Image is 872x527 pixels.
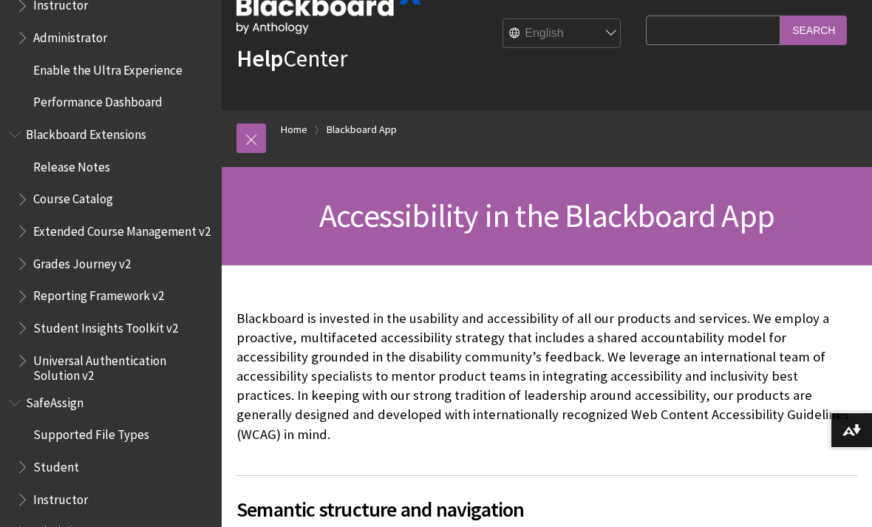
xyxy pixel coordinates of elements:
span: Performance Dashboard [33,90,163,110]
span: Release Notes [33,154,110,174]
p: Blackboard is invested in the usability and accessibility of all our products and services. We em... [236,309,857,444]
span: SafeAssign [26,390,84,410]
span: Reporting Framework v2 [33,284,164,304]
span: Student Insights Toolkit v2 [33,316,178,336]
span: Extended Course Management v2 [33,219,211,239]
strong: Help [236,44,283,73]
span: Student [33,455,79,475]
span: Grades Journey v2 [33,251,131,271]
select: Site Language Selector [503,19,621,49]
a: Home [281,120,307,139]
input: Search [780,16,847,44]
span: Enable the Ultra Experience [33,58,183,78]
a: Blackboard App [327,120,397,139]
span: Universal Authentication Solution v2 [33,348,211,383]
span: Blackboard Extensions [26,122,146,142]
span: Administrator [33,25,107,45]
span: Supported File Types [33,423,149,443]
span: Course Catalog [33,187,113,207]
span: Accessibility in the Blackboard App [319,195,774,236]
nav: Book outline for Blackboard Extensions [9,122,213,383]
span: Instructor [33,487,88,507]
a: HelpCenter [236,44,347,73]
span: Semantic structure and navigation [236,494,857,525]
